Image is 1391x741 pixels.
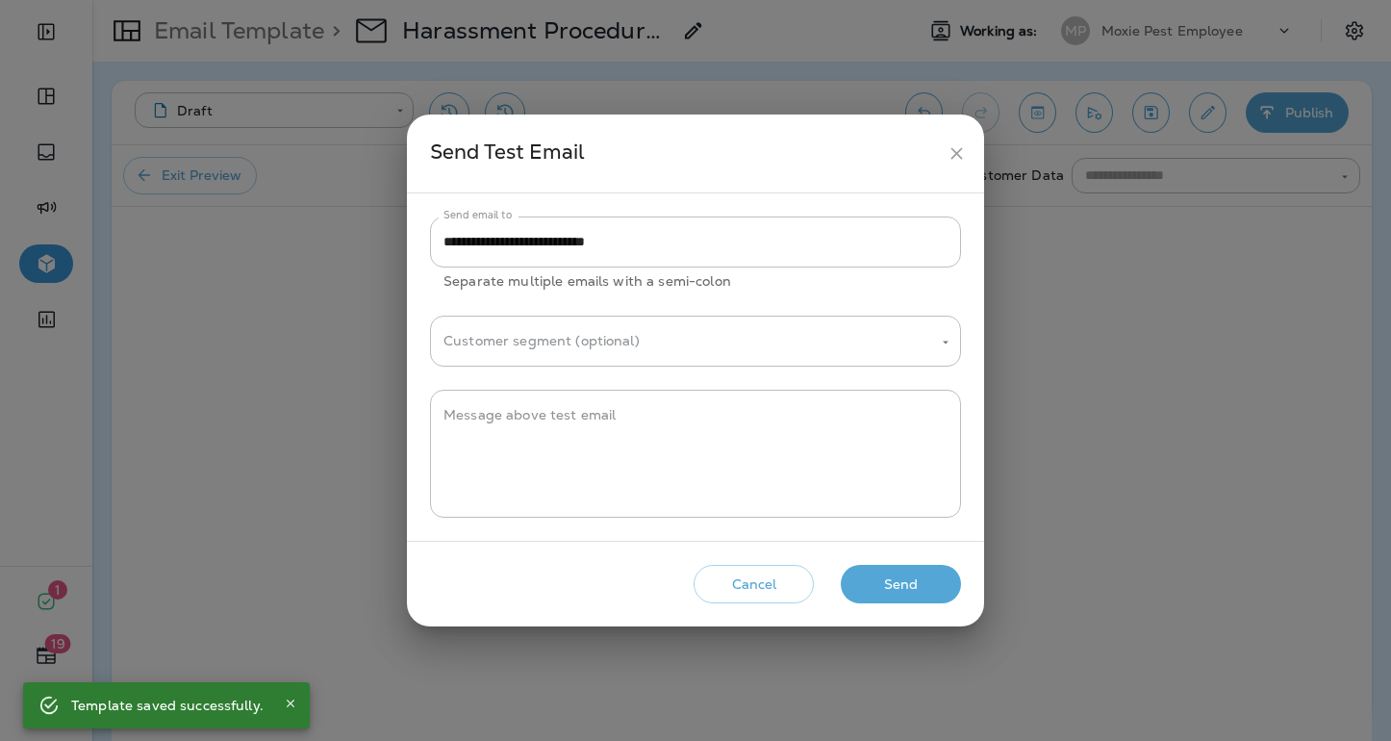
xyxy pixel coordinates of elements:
button: close [939,136,974,171]
button: Cancel [694,565,814,604]
label: Send email to [443,208,512,222]
p: Separate multiple emails with a semi-colon [443,270,948,293]
div: Send Test Email [430,136,939,171]
div: Template saved successfully. [71,688,264,723]
button: Send [841,565,961,604]
button: Close [279,692,302,715]
button: Open [937,334,954,351]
